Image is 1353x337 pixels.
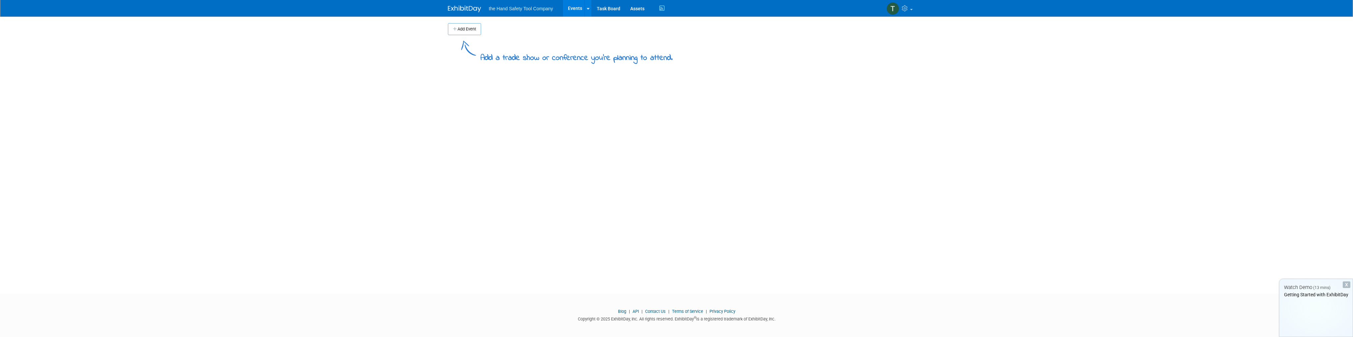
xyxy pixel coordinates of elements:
span: | [667,309,671,314]
img: Travis Lamnek [887,2,899,15]
span: | [627,309,632,314]
div: Getting Started with ExhibitDay [1279,291,1353,298]
div: Add a trade show or conference you're planning to attend. [480,48,673,64]
a: Contact Us [645,309,666,314]
a: Terms of Service [672,309,703,314]
a: Blog [618,309,626,314]
a: API [633,309,639,314]
a: Privacy Policy [709,309,735,314]
div: Dismiss [1343,281,1350,288]
span: the Hand Safety Tool Company [489,6,553,11]
div: Watch Demo [1279,284,1353,291]
span: | [704,309,708,314]
span: | [640,309,644,314]
img: ExhibitDay [448,6,481,12]
button: Add Event [448,23,481,35]
sup: ® [694,316,696,319]
span: (13 mins) [1313,285,1330,290]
